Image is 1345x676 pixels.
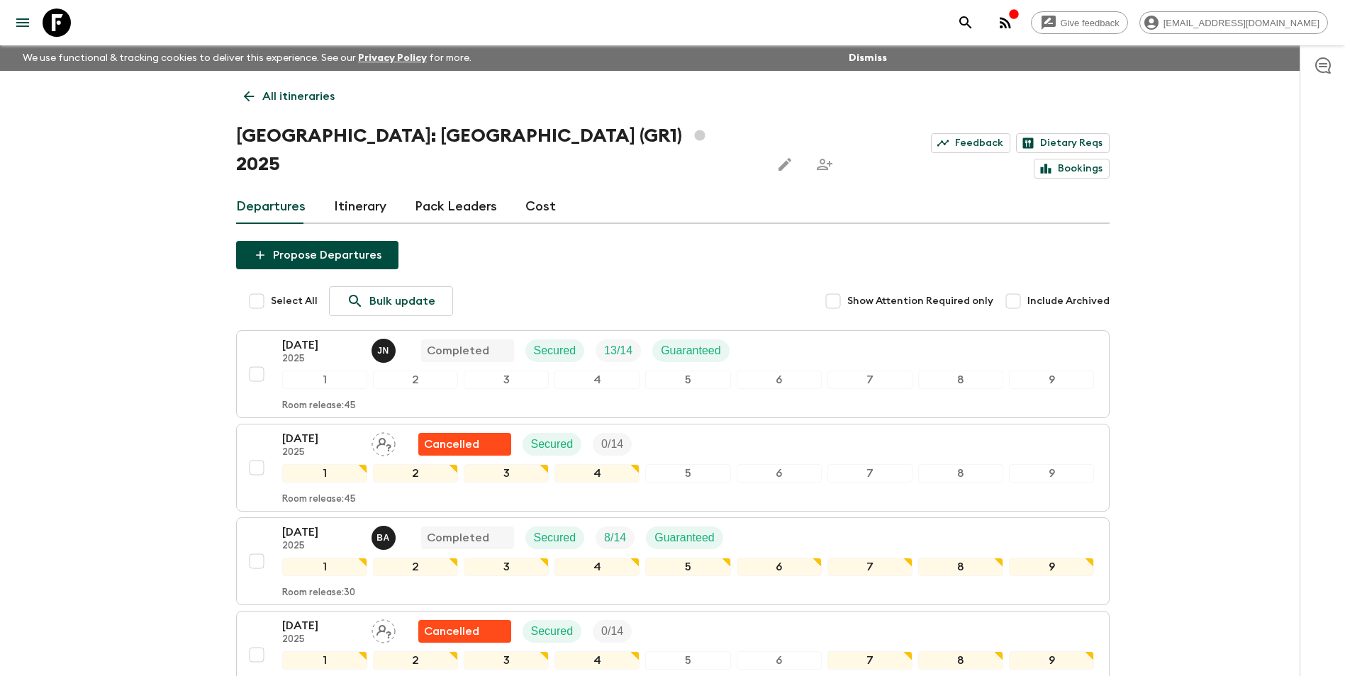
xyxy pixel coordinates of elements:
div: 2 [373,558,458,576]
div: Secured [525,526,585,549]
p: Guaranteed [654,529,715,546]
span: Assign pack leader [372,624,396,635]
div: Trip Fill [593,433,632,456]
p: [DATE] [282,524,360,541]
div: 2 [373,371,458,389]
div: 9 [1009,651,1094,670]
p: Room release: 30 [282,587,355,599]
p: All itineraries [262,88,335,105]
p: [DATE] [282,430,360,447]
div: 5 [645,464,730,483]
div: 4 [554,371,640,389]
button: [DATE]2025Byron AndersonCompletedSecuredTrip FillGuaranteed123456789Room release:30 [236,517,1110,605]
div: 3 [464,464,549,483]
div: 7 [827,464,913,483]
span: Include Archived [1027,294,1110,308]
span: Show Attention Required only [847,294,993,308]
div: Flash Pack cancellation [418,433,511,456]
div: 6 [737,371,822,389]
div: 8 [918,371,1003,389]
p: Completed [427,342,489,359]
p: Bulk update [369,293,435,310]
div: 5 [645,371,730,389]
div: 1 [282,464,367,483]
p: 0 / 14 [601,436,623,453]
p: Cancelled [424,436,479,453]
p: Secured [534,342,576,359]
div: 4 [554,651,640,670]
div: 1 [282,371,367,389]
a: Bookings [1034,159,1110,179]
span: Assign pack leader [372,436,396,448]
div: 2 [373,464,458,483]
button: menu [9,9,37,37]
button: Propose Departures [236,241,398,269]
div: Secured [525,339,585,362]
span: Select All [271,294,318,308]
a: All itineraries [236,82,342,111]
span: [EMAIL_ADDRESS][DOMAIN_NAME] [1156,18,1327,28]
button: Dismiss [845,48,891,68]
button: [DATE]2025Janita NurmiCompletedSecuredTrip FillGuaranteed123456789Room release:45 [236,330,1110,418]
p: 2025 [282,541,360,552]
span: Byron Anderson [372,530,398,541]
div: 7 [827,651,913,670]
a: Dietary Reqs [1016,133,1110,153]
div: Trip Fill [596,339,641,362]
p: Guaranteed [661,342,721,359]
a: Itinerary [334,190,386,224]
p: 2025 [282,634,360,646]
button: Edit this itinerary [771,150,799,179]
div: Secured [523,433,582,456]
div: 7 [827,371,913,389]
div: 7 [827,558,913,576]
a: Pack Leaders [415,190,497,224]
div: 1 [282,651,367,670]
span: Share this itinerary [810,150,839,179]
h1: [GEOGRAPHIC_DATA]: [GEOGRAPHIC_DATA] (GR1) 2025 [236,122,759,179]
p: Completed [427,529,489,546]
div: 8 [918,464,1003,483]
div: 5 [645,651,730,670]
div: Trip Fill [596,526,635,549]
div: 6 [737,558,822,576]
div: 3 [464,371,549,389]
span: Give feedback [1053,18,1127,28]
p: Secured [534,529,576,546]
div: 9 [1009,371,1094,389]
div: 9 [1009,464,1094,483]
p: [DATE] [282,337,360,354]
div: 4 [554,464,640,483]
a: Feedback [931,133,1010,153]
div: Flash Pack cancellation [418,620,511,643]
p: 13 / 14 [604,342,632,359]
div: 8 [918,651,1003,670]
div: 5 [645,558,730,576]
div: Trip Fill [593,620,632,643]
button: search adventures [951,9,980,37]
button: [DATE]2025Assign pack leaderFlash Pack cancellationSecuredTrip Fill123456789Room release:45 [236,424,1110,512]
span: Janita Nurmi [372,343,398,354]
p: 0 / 14 [601,623,623,640]
div: 6 [737,464,822,483]
div: 1 [282,558,367,576]
div: 2 [373,651,458,670]
div: Secured [523,620,582,643]
p: 2025 [282,354,360,365]
a: Give feedback [1031,11,1128,34]
div: 9 [1009,558,1094,576]
p: Secured [531,623,574,640]
p: Room release: 45 [282,494,356,505]
div: 8 [918,558,1003,576]
p: Cancelled [424,623,479,640]
p: Room release: 45 [282,400,356,412]
p: We use functional & tracking cookies to deliver this experience. See our for more. [17,45,477,71]
p: 8 / 14 [604,529,626,546]
a: Departures [236,190,306,224]
a: Cost [525,190,556,224]
div: [EMAIL_ADDRESS][DOMAIN_NAME] [1139,11,1328,34]
div: 6 [737,651,822,670]
div: 3 [464,651,549,670]
a: Bulk update [329,286,453,316]
p: [DATE] [282,617,360,634]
